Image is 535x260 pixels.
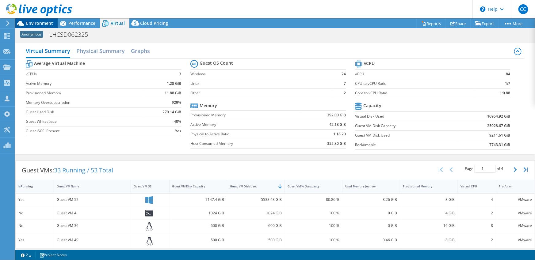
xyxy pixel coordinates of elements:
label: Active Memory [26,81,144,87]
div: 5533.43 GiB [230,196,282,203]
b: 11.88 GiB [165,90,181,96]
label: Windows [190,71,332,77]
label: Virtual Disk Used [355,113,457,119]
div: Guest VM OS [134,184,159,188]
div: 3.26 GiB [345,196,397,203]
span: Virtual [111,20,125,26]
a: Reports [417,19,446,28]
b: Capacity [363,103,381,109]
span: Performance [68,20,95,26]
label: vCPUs [26,71,144,77]
div: 0.46 GiB [345,237,397,243]
b: 2 [344,90,346,96]
div: Provisioned Memory [403,184,447,188]
div: 100 % [288,237,339,243]
b: 929% [172,100,181,106]
div: Guest VMs: [16,161,119,180]
div: Platform [499,184,525,188]
span: Anonymous [20,31,43,38]
b: 9211.61 GiB [490,132,510,138]
b: 84 [506,71,510,77]
b: 7 [344,81,346,87]
a: Share [446,19,471,28]
b: 3 [179,71,181,77]
div: 600 GiB [172,222,224,229]
div: Guest VM Name [57,184,120,188]
span: Page of [465,165,503,173]
div: 2 [460,210,493,217]
input: jump to page [474,165,496,173]
span: 4 [501,166,503,171]
div: Guest VM 4 [57,210,128,217]
div: 4 [460,196,493,203]
div: Yes [18,237,51,243]
label: Guest Used Disk [26,109,144,115]
svg: \n [480,6,486,12]
div: 8 GiB [403,196,455,203]
div: 600 GiB [230,222,282,229]
b: 1:0.88 [500,90,510,96]
h2: Virtual Summary [26,45,70,58]
div: 500 GiB [230,237,282,243]
b: Average Virtual Machine [34,60,85,66]
label: Other [190,90,332,96]
b: Guest OS Count [200,60,233,66]
div: Virtual CPU [460,184,486,188]
div: Yes [18,196,51,203]
label: Core to vCPU Ratio [355,90,475,96]
h2: Physical Summary [76,45,125,57]
label: Provisioned Memory [190,112,301,118]
b: Yes [175,128,181,134]
div: 500 GiB [172,237,224,243]
div: Guest VM Disk Capacity [172,184,217,188]
a: 2 [17,251,36,259]
label: Guest VM Disk Capacity [355,123,457,129]
b: vCPU [364,60,375,66]
label: Guest Whitespace [26,119,144,125]
div: 8 [460,222,493,229]
span: Environment [26,20,53,26]
div: 100 % [288,210,339,217]
b: 40% [174,119,181,125]
div: IsRunning [18,184,44,188]
div: VMware [499,196,532,203]
label: Physical to Active Ratio [190,131,301,137]
b: 1:7 [505,81,510,87]
div: Guest VM 36 [57,222,128,229]
div: VMware [499,210,532,217]
div: 7147.4 GiB [172,196,224,203]
div: Used Memory (Active) [345,184,390,188]
div: 2 [460,237,493,243]
b: 7743.31 GiB [490,142,510,148]
a: Project Notes [35,251,71,259]
label: Provisioned Memory [26,90,144,96]
a: Export [471,19,499,28]
div: 0 GiB [345,222,397,229]
div: 1024 GiB [230,210,282,217]
h2: Graphs [131,45,150,57]
b: 24 [342,71,346,77]
div: 8 GiB [403,237,455,243]
label: Guest iSCSI Present [26,128,144,134]
div: VMware [499,222,532,229]
div: VMware [499,237,532,243]
div: Guest VM Disk Used [230,184,274,188]
div: 16 GiB [403,222,455,229]
div: Guest VM % Occupancy [288,184,332,188]
div: Guest VM 49 [57,237,128,243]
b: 392.00 GiB [327,112,346,118]
span: CC [518,4,528,14]
span: Cloud Pricing [140,20,168,26]
label: Guest VM Disk Used [355,132,457,138]
h1: LHCSD062325 [46,31,97,38]
b: Memory [200,103,217,109]
div: 4 GiB [403,210,455,217]
div: Guest VM 52 [57,196,128,203]
div: No [18,222,51,229]
div: 0 GiB [345,210,397,217]
b: 42.18 GiB [329,122,346,128]
b: 1.28 GiB [167,81,181,87]
b: 1:18.20 [333,131,346,137]
label: Linux [190,81,332,87]
b: 25028.67 GiB [487,123,510,129]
